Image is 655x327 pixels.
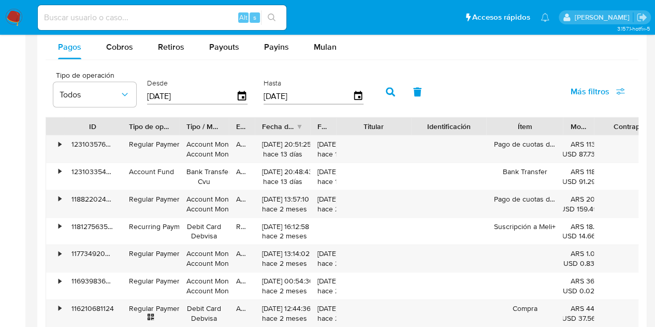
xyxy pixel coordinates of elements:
a: Notificaciones [541,13,549,22]
span: Alt [239,12,248,22]
a: Salir [636,12,647,23]
span: 3.157.1-hotfix-5 [617,24,650,33]
span: Accesos rápidos [472,12,530,23]
input: Buscar usuario o caso... [38,11,286,24]
button: search-icon [261,10,282,25]
span: s [253,12,256,22]
p: gloria.villasanti@mercadolibre.com [574,12,633,22]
